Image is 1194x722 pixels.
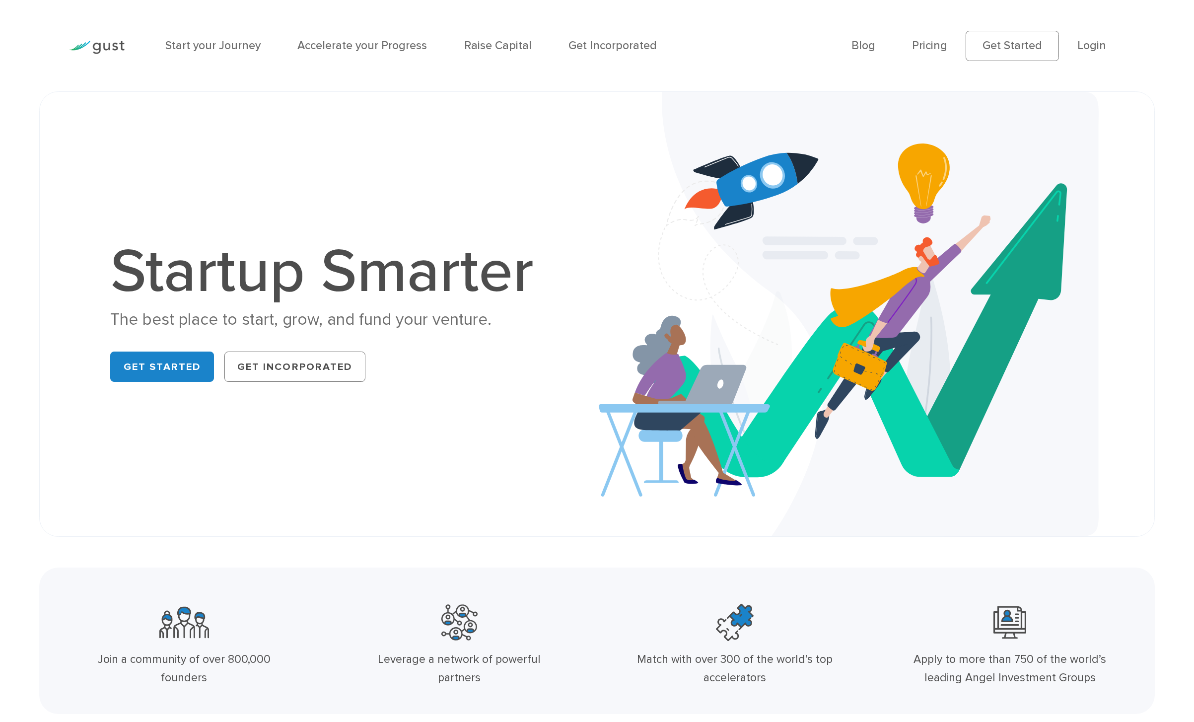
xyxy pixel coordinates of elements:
a: Login [1077,39,1106,52]
a: Accelerate your Progress [297,39,427,52]
img: Top Accelerators [716,599,754,646]
a: Blog [851,39,875,52]
a: Pricing [912,39,947,52]
img: Powerful Partners [441,599,478,646]
div: Leverage a network of powerful partners [357,650,562,687]
a: Get Started [966,31,1059,61]
a: Get Started [110,352,214,382]
img: Leading Angel Investment [993,599,1026,646]
div: Join a community of over 800,000 founders [81,650,286,687]
a: Get Incorporated [224,352,365,382]
img: Startup Smarter Hero [599,92,1099,536]
div: Match with over 300 of the world’s top accelerators [632,650,837,687]
div: Apply to more than 750 of the world’s leading Angel Investment Groups [908,650,1113,687]
div: The best place to start, grow, and fund your venture. [110,309,549,331]
a: Raise Capital [464,39,532,52]
h1: Startup Smarter [110,241,549,302]
a: Start your Journey [165,39,261,52]
img: Community Founders [159,599,209,646]
img: Gust Logo [69,41,125,54]
a: Get Incorporated [568,39,657,52]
